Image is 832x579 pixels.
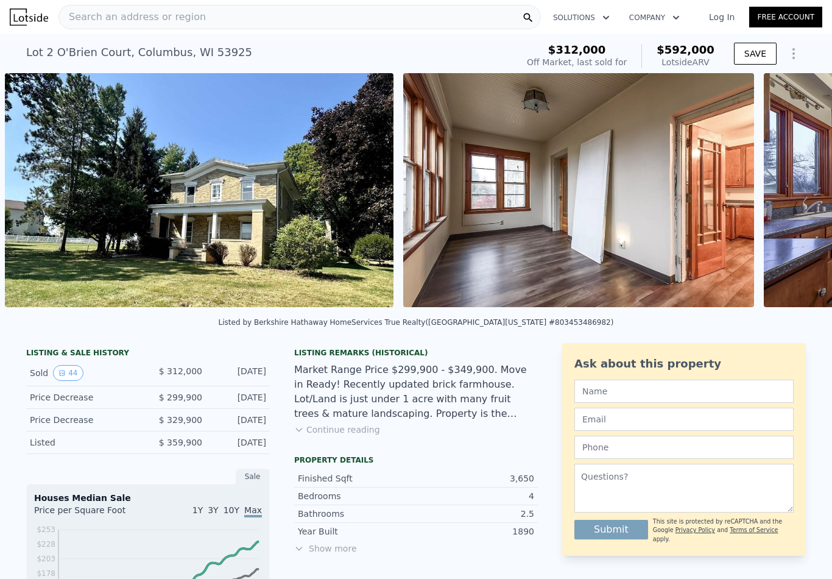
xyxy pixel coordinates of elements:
div: This site is protected by reCAPTCHA and the Google and apply. [653,517,794,544]
button: Show Options [781,41,806,66]
span: $ 299,900 [159,393,202,402]
div: Price per Square Foot [34,504,148,524]
tspan: $178 [37,569,55,578]
div: 3,650 [416,472,534,485]
input: Email [574,408,794,431]
div: [DATE] [212,365,266,381]
a: Privacy Policy [675,527,715,533]
div: Listed by Berkshire Hathaway HomeServices True Realty ([GEOGRAPHIC_DATA][US_STATE] #803453486982) [219,318,614,327]
div: Price Decrease [30,414,138,426]
div: Bathrooms [298,508,416,520]
div: Sale [236,469,270,485]
tspan: $253 [37,525,55,534]
span: $312,000 [548,43,606,56]
div: 4 [416,490,534,502]
div: [DATE] [212,414,266,426]
button: View historical data [53,365,83,381]
button: Company [619,7,689,29]
div: Year Built [298,525,416,538]
div: Lotside ARV [657,56,714,68]
div: Finished Sqft [298,472,416,485]
button: Continue reading [294,424,380,436]
span: $ 329,900 [159,415,202,425]
div: Sold [30,365,138,381]
div: Listed [30,436,138,449]
div: Price Decrease [30,391,138,403]
div: Bedrooms [298,490,416,502]
span: 1Y [192,505,203,515]
a: Log In [694,11,749,23]
span: $592,000 [657,43,714,56]
div: 1890 [416,525,534,538]
span: 3Y [208,505,218,515]
tspan: $228 [37,540,55,549]
span: 10Y [224,505,239,515]
span: $ 359,900 [159,438,202,447]
a: Terms of Service [730,527,778,533]
tspan: $203 [37,555,55,563]
div: Off Market, last sold for [527,56,627,68]
img: Lotside [10,9,48,26]
div: Ask about this property [574,355,794,372]
button: SAVE [734,43,777,65]
input: Name [574,380,794,403]
div: Lot 2 O'Brien Court , Columbus , WI 53925 [26,44,252,61]
a: Free Account [749,7,822,27]
img: Sale: 152686560 Parcel: 122928440 [403,73,754,307]
span: $ 312,000 [159,366,202,376]
div: [DATE] [212,391,266,403]
input: Phone [574,436,794,459]
img: Sale: 152686560 Parcel: 122928440 [5,73,393,307]
button: Submit [574,520,648,539]
span: Search an address or region [59,10,206,24]
span: Show more [294,542,538,555]
div: [DATE] [212,436,266,449]
div: LISTING & SALE HISTORY [26,348,270,360]
span: Max [244,505,262,517]
div: 2.5 [416,508,534,520]
button: Solutions [543,7,619,29]
div: Market Range Price $299,900 - $349,900. Move in Ready! Recently updated brick farmhouse. Lot/Land... [294,363,538,421]
div: Property details [294,455,538,465]
div: Houses Median Sale [34,492,262,504]
div: Listing Remarks (Historical) [294,348,538,358]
